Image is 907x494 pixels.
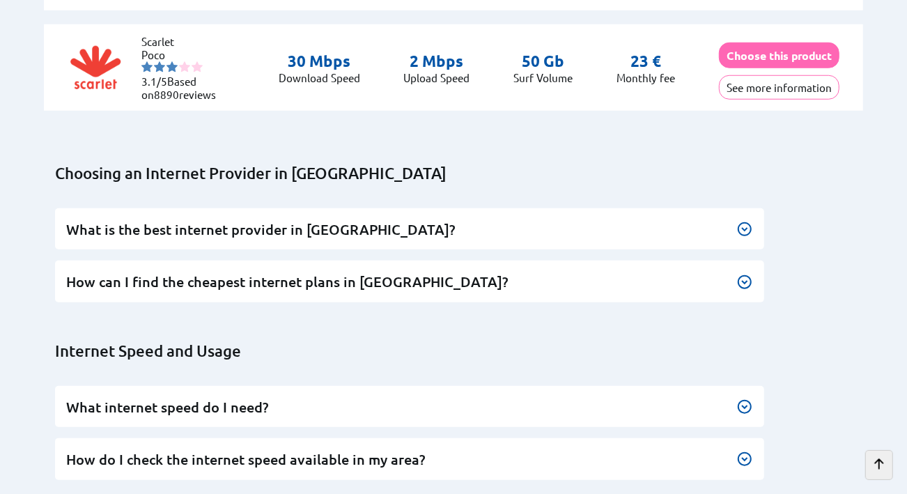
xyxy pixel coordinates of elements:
[513,71,573,84] p: Surf Volume
[141,61,153,72] img: starnr1
[279,71,360,84] p: Download Speed
[141,48,225,61] li: Poco
[736,451,753,468] img: Button to expand the text
[617,71,675,84] p: Monthly fee
[513,52,573,71] p: 50 Gb
[719,75,839,100] button: See more information
[66,398,752,417] h3: What internet speed do I need?
[279,52,360,71] p: 30 Mbps
[736,399,753,415] img: Button to expand the text
[55,341,862,361] h2: Internet Speed and Usage
[166,61,178,72] img: starnr3
[141,35,225,48] li: Scarlet
[179,61,190,72] img: starnr4
[141,75,225,101] li: Based on reviews
[736,221,753,238] img: Button to expand the text
[154,61,165,72] img: starnr2
[719,43,839,68] button: Choose this product
[68,40,123,95] img: Logo of Scarlet
[66,272,752,291] h3: How can I find the cheapest internet plans in [GEOGRAPHIC_DATA]?
[404,52,470,71] p: 2 Mbps
[719,81,839,94] a: See more information
[66,450,752,469] h3: How do I check the internet speed available in my area?
[736,274,753,291] img: Button to expand the text
[55,164,862,183] h2: Choosing an Internet Provider in [GEOGRAPHIC_DATA]
[66,220,752,239] h3: What is the best internet provider in [GEOGRAPHIC_DATA]?
[192,61,203,72] img: starnr5
[630,52,661,71] p: 23 €
[154,88,179,101] span: 8890
[719,49,839,62] a: Choose this product
[404,71,470,84] p: Upload Speed
[141,75,167,88] span: 3.1/5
